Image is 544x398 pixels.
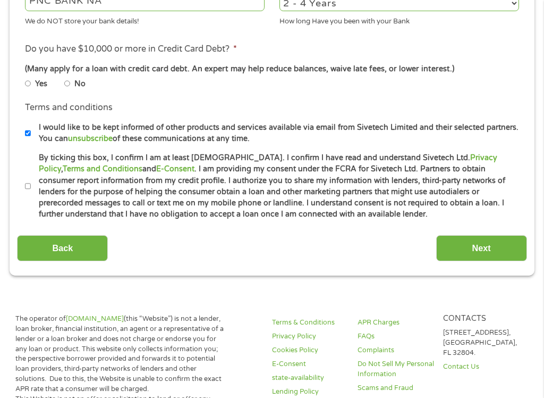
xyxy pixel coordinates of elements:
[63,164,142,173] a: Terms and Conditions
[443,328,529,358] p: [STREET_ADDRESS], [GEOGRAPHIC_DATA], FL 32804.
[279,13,519,27] div: How long Have you been with your Bank
[25,102,113,113] label: Terms and conditions
[272,318,358,328] a: Terms & Conditions
[25,13,265,27] div: We do NOT store your bank details!
[25,44,237,55] label: Do you have $10,000 or more in Credit Card Debt?
[358,345,443,355] a: Complaints
[272,331,358,342] a: Privacy Policy
[358,318,443,328] a: APR Charges
[436,235,527,261] input: Next
[66,314,124,323] a: [DOMAIN_NAME]
[272,387,358,397] a: Lending Policy
[272,359,358,369] a: E-Consent
[443,362,529,372] a: Contact Us
[31,152,523,220] label: By ticking this box, I confirm I am at least [DEMOGRAPHIC_DATA]. I confirm I have read and unders...
[68,134,113,143] a: unsubscribe
[272,345,358,355] a: Cookies Policy
[358,331,443,342] a: FAQs
[272,373,358,383] a: state-availability
[25,63,519,75] div: (Many apply for a loan with credit card debt. An expert may help reduce balances, waive late fees...
[74,78,86,90] label: No
[443,314,529,324] h4: Contacts
[15,314,224,394] p: The operator of (this “Website”) is not a lender, loan broker, financial institution, an agent or...
[156,164,194,173] a: E-Consent
[358,359,443,379] a: Do Not Sell My Personal Information
[17,235,108,261] input: Back
[35,78,47,90] label: Yes
[358,383,443,393] a: Scams and Fraud
[31,122,523,145] label: I would like to be kept informed of other products and services available via email from Sivetech...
